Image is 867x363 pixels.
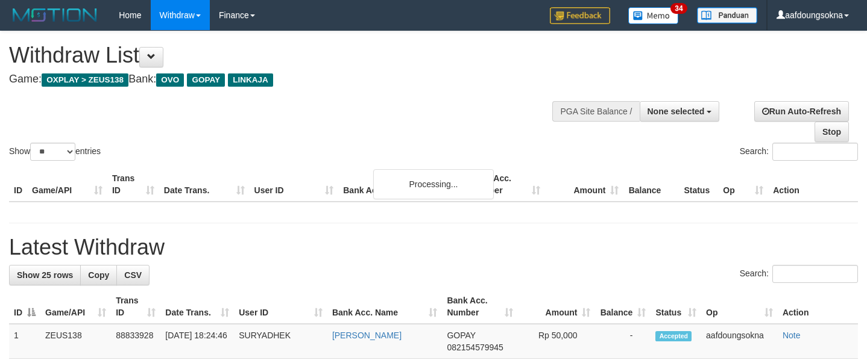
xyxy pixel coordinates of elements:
h4: Game: Bank: [9,73,566,85]
a: Note [783,330,801,340]
input: Search: [772,265,858,283]
h1: Latest Withdraw [9,235,858,259]
span: Copy 082154579945 to clipboard [447,343,503,352]
a: Stop [815,122,849,142]
span: OVO [156,73,184,87]
label: Search: [740,143,858,161]
img: Button%20Memo.svg [628,7,679,24]
td: aafdoungsokna [701,324,778,359]
td: - [595,324,651,359]
th: Date Trans.: activate to sort column ascending [160,290,234,324]
img: panduan.png [697,7,757,23]
th: Date Trans. [159,167,250,202]
a: Show 25 rows [9,265,81,285]
h1: Withdraw List [9,43,566,67]
td: SURYADHEK [234,324,327,359]
th: Game/API: activate to sort column ascending [40,290,111,324]
span: 34 [670,3,687,14]
span: CSV [124,270,142,280]
th: Status [679,167,718,202]
a: Run Auto-Refresh [754,101,849,122]
th: Bank Acc. Name: activate to sort column ascending [327,290,443,324]
th: Balance [623,167,679,202]
span: Accepted [655,331,692,341]
th: Game/API [27,167,107,202]
th: Amount: activate to sort column ascending [518,290,596,324]
span: GOPAY [187,73,225,87]
a: [PERSON_NAME] [332,330,402,340]
th: Bank Acc. Number: activate to sort column ascending [442,290,517,324]
th: Op [718,167,768,202]
th: Amount [545,167,624,202]
a: Copy [80,265,117,285]
span: LINKAJA [228,73,273,87]
th: Op: activate to sort column ascending [701,290,778,324]
a: CSV [116,265,150,285]
th: ID [9,167,27,202]
label: Show entries [9,143,101,161]
th: Balance: activate to sort column ascending [595,290,651,324]
div: Processing... [373,169,494,199]
td: ZEUS138 [40,324,111,359]
td: 88833928 [111,324,160,359]
img: Feedback.jpg [550,7,610,24]
td: Rp 50,000 [518,324,596,359]
th: User ID [250,167,339,202]
div: PGA Site Balance / [552,101,639,122]
th: User ID: activate to sort column ascending [234,290,327,324]
label: Search: [740,265,858,283]
td: 1 [9,324,40,359]
select: Showentries [30,143,75,161]
th: Bank Acc. Number [466,167,545,202]
td: [DATE] 18:24:46 [160,324,234,359]
span: None selected [648,107,705,116]
img: MOTION_logo.png [9,6,101,24]
th: Status: activate to sort column ascending [651,290,701,324]
th: ID: activate to sort column descending [9,290,40,324]
span: Show 25 rows [17,270,73,280]
span: Copy [88,270,109,280]
th: Action [778,290,858,324]
th: Bank Acc. Name [338,167,465,202]
button: None selected [640,101,720,122]
span: GOPAY [447,330,475,340]
th: Action [768,167,858,202]
input: Search: [772,143,858,161]
th: Trans ID: activate to sort column ascending [111,290,160,324]
span: OXPLAY > ZEUS138 [42,73,128,87]
th: Trans ID [107,167,159,202]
